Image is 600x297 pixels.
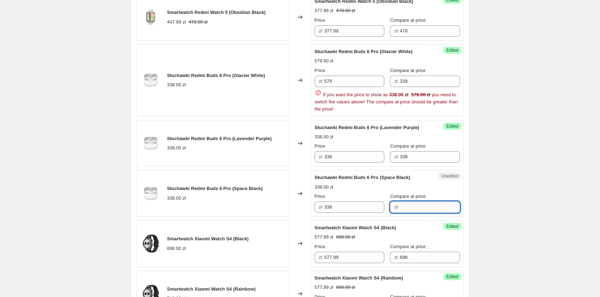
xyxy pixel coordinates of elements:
[315,133,334,140] div: 338.00 zł
[140,6,161,28] img: 19562_redmi-watch-5-silver-1_25281_2529_80x.png
[315,49,413,54] span: Słuchawki Redmi Buds 6 Pro (Glacier White)
[394,78,397,84] span: zł
[167,195,186,202] div: 338.00 zł
[140,70,161,91] img: 19566_Redmi-Buds-6-Pro-Case_White_Front02_80x.png
[336,234,355,241] strike: 698.00 zł
[411,91,430,98] strike: 579.00 zł
[167,81,186,88] div: 338.00 zł
[167,186,263,191] span: Słuchawki Redmi Buds 6 Pro (Space Black)
[167,286,256,292] span: Smartwatch Xiaomi Watch S4 (Rainbow)
[446,123,458,129] span: Edited
[394,28,397,34] span: zł
[390,143,426,149] span: Compare at price
[167,19,186,26] div: 447.99 zł
[140,183,161,204] img: 19566_Redmi-Buds-6-Pro-Case_White_Front02_80x.png
[315,194,325,199] span: Price
[390,194,426,199] span: Compare at price
[315,184,334,191] div: 338.00 zł
[315,125,419,130] span: Słuchawki Redmi Buds 6 Pro (Lavender Purple)
[315,234,334,241] div: 577.99 zł
[315,225,396,230] span: Smartwatch Xiaomi Watch S4 (Black)
[315,143,325,149] span: Price
[446,47,458,53] span: Edited
[315,284,334,291] div: 577.99 zł
[167,73,265,78] span: Słuchawki Redmi Buds 6 Pro (Glacier White)
[394,204,397,210] span: zł
[390,244,426,249] span: Compare at price
[315,175,410,180] span: Słuchawki Redmi Buds 6 Pro (Space Black)
[390,68,426,73] span: Compare at price
[167,236,249,241] span: Smartwatch Xiaomi Watch S4 (Black)
[189,19,207,26] strike: 478.00 zł
[394,255,397,260] span: zł
[140,233,161,254] img: 20235_O62-Black-Left45_80x.png
[336,7,355,14] strike: 478.00 zł
[315,68,325,73] span: Price
[390,17,426,23] span: Compare at price
[319,204,322,210] span: zł
[167,10,266,15] span: Smartwatch Redmi Watch 5 (Obsidian Black)
[441,173,458,179] span: Unedited
[167,144,186,152] div: 338.00 zł
[319,154,322,159] span: zł
[315,57,334,65] div: 579.00 zł
[319,78,322,84] span: zł
[394,154,397,159] span: zł
[319,28,322,34] span: zł
[446,274,458,280] span: Edited
[446,224,458,229] span: Edited
[315,244,325,249] span: Price
[167,136,272,141] span: Słuchawki Redmi Buds 6 Pro (Lavender Purple)
[140,133,161,154] img: 19566_Redmi-Buds-6-Pro-Case_White_Front02_80x.png
[315,92,458,112] span: If you want the price to show as you need to switch the values above! The compare at price should...
[336,284,355,291] strike: 698.00 zł
[315,7,334,14] div: 377.99 zł
[315,17,325,23] span: Price
[319,255,322,260] span: zł
[315,275,403,281] span: Smartwatch Xiaomi Watch S4 (Rainbow)
[167,245,186,252] div: 698.00 zł
[389,91,409,98] div: 338.00 zł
